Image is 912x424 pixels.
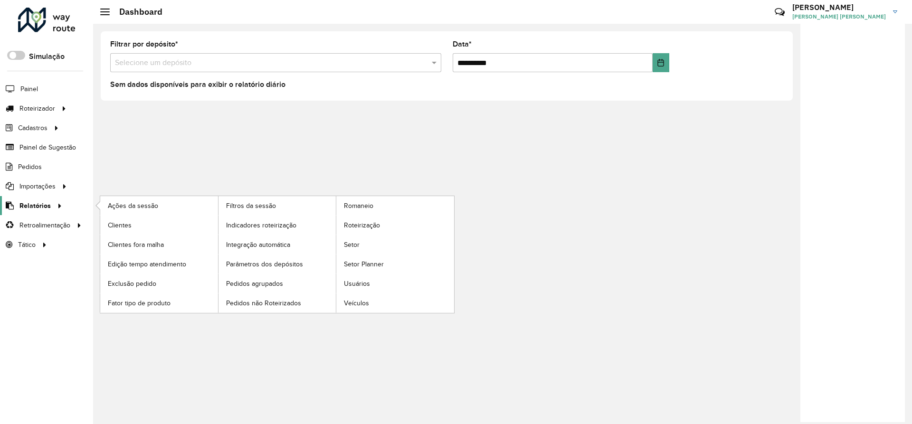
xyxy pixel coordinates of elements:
label: Filtrar por depósito [110,38,178,50]
a: Clientes [100,216,218,235]
a: Pedidos não Roteirizados [218,293,336,312]
a: Exclusão pedido [100,274,218,293]
a: Parâmetros dos depósitos [218,254,336,273]
span: [PERSON_NAME] [PERSON_NAME] [792,12,886,21]
span: Integração automática [226,240,290,250]
a: Clientes fora malha [100,235,218,254]
a: Roteirização [336,216,454,235]
span: Romaneio [344,201,373,211]
span: Exclusão pedido [108,279,156,289]
span: Setor Planner [344,259,384,269]
label: Data [453,38,472,50]
a: Fator tipo de produto [100,293,218,312]
span: Retroalimentação [19,220,70,230]
span: Filtros da sessão [226,201,276,211]
a: Usuários [336,274,454,293]
span: Cadastros [18,123,47,133]
span: Pedidos agrupados [226,279,283,289]
span: Relatórios [19,201,51,211]
a: Pedidos agrupados [218,274,336,293]
label: Simulação [29,51,65,62]
a: Veículos [336,293,454,312]
a: Contato Rápido [769,2,790,22]
a: Filtros da sessão [218,196,336,215]
h2: Dashboard [110,7,162,17]
span: Setor [344,240,360,250]
span: Roteirizador [19,104,55,113]
a: Setor Planner [336,254,454,273]
span: Usuários [344,279,370,289]
span: Pedidos [18,162,42,172]
span: Importações [19,181,56,191]
span: Fator tipo de produto [108,298,171,308]
span: Indicadores roteirização [226,220,296,230]
span: Roteirização [344,220,380,230]
span: Edição tempo atendimento [108,259,186,269]
span: Ações da sessão [108,201,158,211]
span: Tático [18,240,36,250]
a: Indicadores roteirização [218,216,336,235]
span: Parâmetros dos depósitos [226,259,303,269]
a: Integração automática [218,235,336,254]
span: Pedidos não Roteirizados [226,298,301,308]
span: Clientes fora malha [108,240,164,250]
label: Sem dados disponíveis para exibir o relatório diário [110,79,285,90]
span: Veículos [344,298,369,308]
a: Edição tempo atendimento [100,254,218,273]
h3: [PERSON_NAME] [792,3,886,12]
button: Choose Date [653,53,669,72]
span: Painel [20,84,38,94]
span: Clientes [108,220,132,230]
a: Ações da sessão [100,196,218,215]
span: Painel de Sugestão [19,142,76,152]
a: Setor [336,235,454,254]
a: Romaneio [336,196,454,215]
